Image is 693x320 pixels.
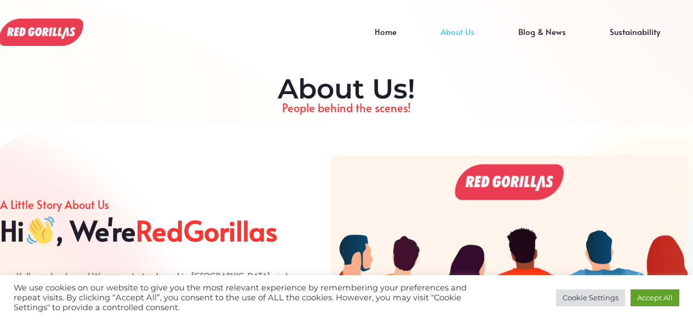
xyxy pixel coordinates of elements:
h2: About Us! [5,73,688,106]
p: People behind the scenes! [5,98,688,117]
div: We use cookies on our website to give you the most relevant experience by remembering your prefer... [14,283,480,312]
a: Blog & News [496,32,588,48]
img: 👋 [27,217,54,244]
span: RedGorillas [136,214,278,247]
a: About Us [419,32,496,48]
a: Sustainability [588,32,682,48]
a: Accept All [631,289,679,306]
a: Home [353,32,419,48]
a: Cookie Settings [556,289,625,306]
